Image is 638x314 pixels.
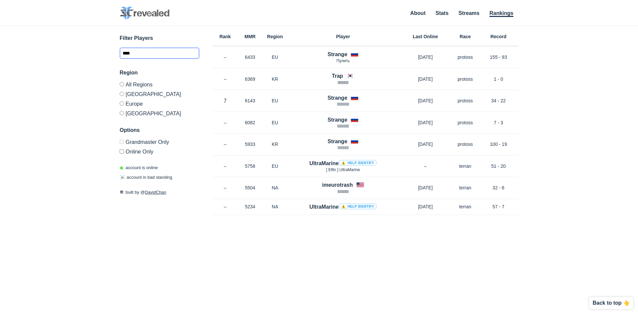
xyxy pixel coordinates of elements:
p: 7 - 3 [478,119,518,126]
input: Grandmaster Only [120,140,124,144]
h4: UltraMarine [309,203,377,211]
h4: UltraMarine [309,159,377,167]
h4: Strange [328,138,348,145]
a: DavidChan [145,190,166,195]
input: [GEOGRAPHIC_DATA] [120,92,124,96]
span: llllllllllll [338,80,349,85]
input: All Regions [120,82,124,86]
h3: Filter Players [120,34,199,42]
a: Streams [459,10,479,16]
p: account in bad standing [120,174,172,181]
h4: Strange [328,94,348,102]
p: terran [452,184,478,191]
h4: Trap [332,72,343,80]
p: 155 - 93 [478,54,518,60]
p: [DATE] [399,97,452,104]
p: 6082 [238,119,263,126]
p: EU [263,54,287,60]
p: [DATE] [399,54,452,60]
p: KR [263,76,287,82]
h4: Strange [328,51,348,58]
a: About [410,10,426,16]
p: terran [452,163,478,169]
h3: Region [120,69,199,77]
p: EU [263,97,287,104]
p: 100 - 19 [478,141,518,148]
p: – [213,184,238,191]
span: 🛠 [120,190,124,195]
p: Back to top 👆 [592,300,630,306]
a: Rankings [489,10,513,17]
span: IlIlIlIlIlIl [337,102,349,107]
p: – [213,54,238,60]
input: [GEOGRAPHIC_DATA] [120,111,124,115]
p: [DATE] [399,141,452,148]
p: 6433 [238,54,263,60]
h3: Options [120,126,199,134]
p: NA [263,184,287,191]
p: 6369 [238,76,263,82]
p: 5933 [238,141,263,148]
p: terran [452,203,478,210]
a: ⚠️ Help identify [339,203,377,209]
a: Stats [436,10,449,16]
h6: MMR [238,34,263,39]
p: EU [263,119,287,126]
p: protoss [452,76,478,82]
p: [DATE] [399,203,452,210]
span: Пулить [337,58,350,63]
label: Europe [120,99,199,108]
p: – [213,203,238,210]
p: 57 - 7 [478,203,518,210]
label: All Regions [120,82,199,89]
h6: Player [287,34,399,39]
label: Only Show accounts currently in Grandmaster [120,140,199,147]
p: protoss [452,141,478,148]
label: [GEOGRAPHIC_DATA] [120,108,199,116]
p: 6143 [238,97,263,104]
p: NA [263,203,287,210]
p: – [213,119,238,126]
p: [DATE] [399,119,452,126]
p: [DATE] [399,76,452,82]
p: 34 - 22 [478,97,518,104]
h6: Record [478,34,518,39]
label: [GEOGRAPHIC_DATA] [120,89,199,99]
span: lIllIllIllIl [337,124,349,129]
p: [DATE] [399,184,452,191]
span: ◉ [120,165,123,170]
p: built by @ [120,189,199,196]
h4: imeurotrash [322,181,353,189]
p: EU [263,163,287,169]
p: 5504 [238,184,263,191]
h6: Last Online [399,34,452,39]
p: 1 - 0 [478,76,518,82]
p: account is online [120,164,158,171]
input: Online Only [120,149,124,154]
h4: Strange [328,116,348,124]
p: protoss [452,119,478,126]
p: – [399,163,452,169]
a: ⚠️ Help identify [339,160,377,166]
p: protoss [452,97,478,104]
img: SC2 Revealed [120,7,169,20]
p: 32 - 6 [478,184,518,191]
span: llIlllllllll [338,189,349,194]
p: 5234 [238,203,263,210]
h6: Region [263,34,287,39]
h6: Rank [213,34,238,39]
span: ☠️ [120,175,125,180]
p: 51 - 20 [478,163,518,169]
label: Only show accounts currently laddering [120,147,199,155]
p: 7 [213,97,238,105]
p: – [213,76,238,82]
p: protoss [452,54,478,60]
h6: Race [452,34,478,39]
p: – [213,163,238,169]
input: Europe [120,101,124,106]
p: KR [263,141,287,148]
span: [ Elfin ] UltraMarine [326,167,360,172]
p: – [213,141,238,148]
p: 5758 [238,163,263,169]
span: IlIlIlIlIlI [338,146,349,150]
